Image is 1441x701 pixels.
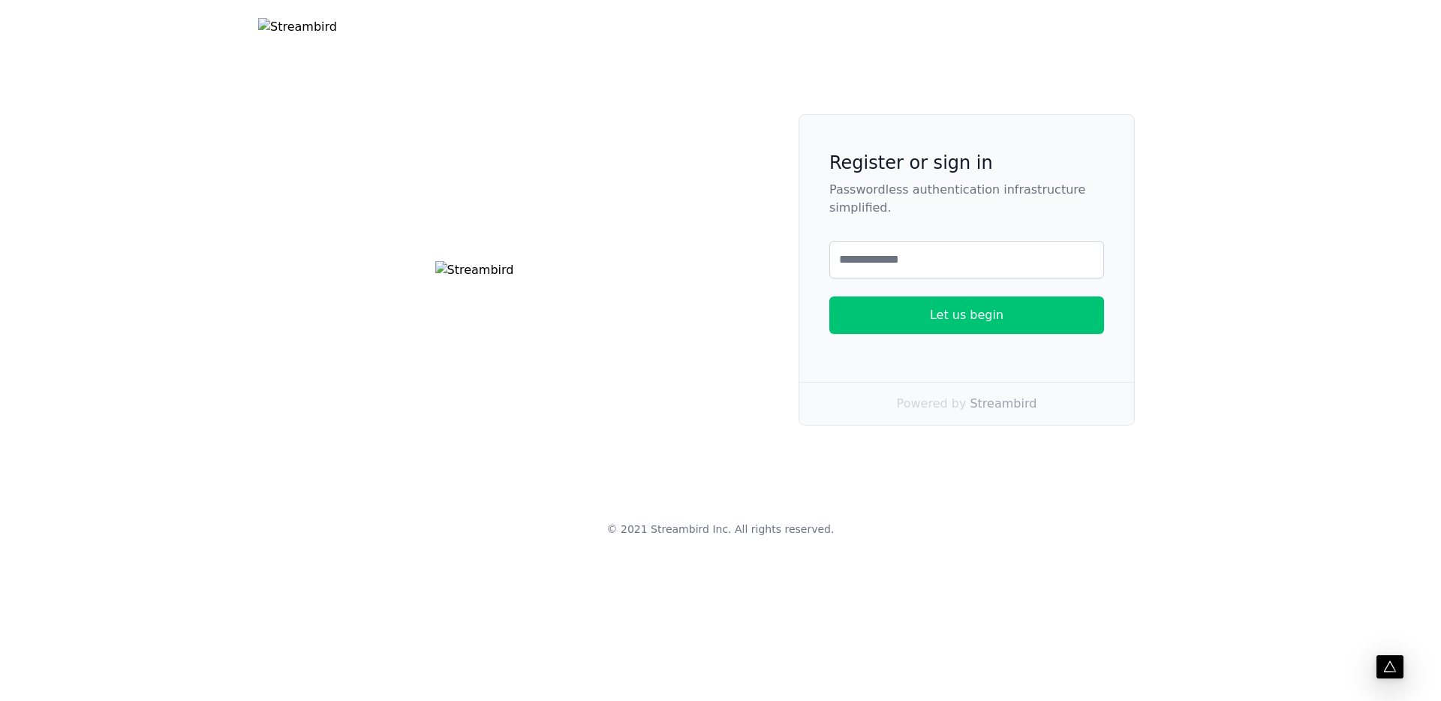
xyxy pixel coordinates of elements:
span: Streambird [970,396,1036,411]
h2: Register or sign in [829,151,1104,175]
img: Streambird [435,261,514,279]
span: Powered by [897,396,967,411]
span: © 2021 Streambird Inc. [607,523,732,535]
nav: Global [240,18,1201,42]
div: Passwordless authentication infrastructure simplified. [829,181,1104,217]
div: Let us begin [930,306,1003,324]
span: All rights reserved. [735,523,834,535]
img: Streambird [258,18,337,42]
button: Let us begin [829,296,1104,334]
